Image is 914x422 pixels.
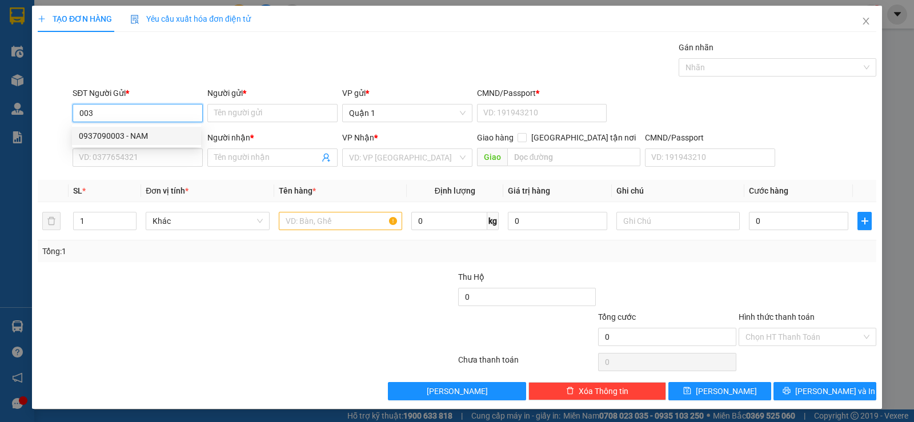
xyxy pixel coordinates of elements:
div: 0937090003 - NAM [72,127,201,145]
span: Thu Hộ [458,272,484,282]
span: close [861,17,871,26]
b: Trà Lan Viên [14,74,42,127]
span: delete [566,387,574,396]
span: Định lượng [435,186,475,195]
span: SL [73,186,82,195]
span: kg [487,212,499,230]
span: [PERSON_NAME] [427,385,488,397]
span: plus [38,15,46,23]
div: CMND/Passport [645,131,775,144]
button: delete [42,212,61,230]
b: Trà Lan Viên - Gửi khách hàng [70,17,113,130]
label: Hình thức thanh toán [739,312,815,321]
button: plus [857,212,872,230]
span: Xóa Thông tin [579,385,628,397]
span: Giao hàng [477,133,514,142]
span: [GEOGRAPHIC_DATA] tận nơi [527,131,640,144]
div: VP gửi [342,87,472,99]
img: icon [130,15,139,24]
input: Ghi Chú [616,212,740,230]
span: Đơn vị tính [146,186,189,195]
span: Giá trị hàng [508,186,550,195]
span: user-add [322,153,331,162]
button: Close [850,6,882,38]
span: Tổng cước [598,312,636,321]
div: CMND/Passport [477,87,607,99]
b: [DOMAIN_NAME] [96,43,157,53]
button: deleteXóa Thông tin [528,382,666,400]
span: Khác [153,212,262,230]
span: VP Nhận [342,133,374,142]
span: TẠO ĐƠN HÀNG [38,14,112,23]
img: logo.jpg [124,14,151,42]
span: save [683,387,691,396]
span: printer [783,387,791,396]
div: 0937090003 - NAM [79,130,194,142]
button: save[PERSON_NAME] [668,382,771,400]
div: Người gửi [207,87,338,99]
span: Tên hàng [279,186,316,195]
input: VD: Bàn, Ghế [279,212,402,230]
label: Gán nhãn [679,43,713,52]
span: Yêu cầu xuất hóa đơn điện tử [130,14,251,23]
button: printer[PERSON_NAME] và In [773,382,876,400]
th: Ghi chú [612,180,744,202]
button: [PERSON_NAME] [388,382,526,400]
span: plus [858,216,871,226]
span: [PERSON_NAME] [696,385,757,397]
li: (c) 2017 [96,54,157,69]
span: Giao [477,148,507,166]
span: [PERSON_NAME] và In [795,385,875,397]
div: Chưa thanh toán [457,353,597,373]
span: Quận 1 [349,105,466,122]
div: SĐT Người Gửi [73,87,203,99]
span: Cước hàng [749,186,788,195]
input: Dọc đường [507,148,641,166]
div: Tổng: 1 [42,245,354,258]
div: Người nhận [207,131,338,144]
input: 0 [508,212,607,230]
